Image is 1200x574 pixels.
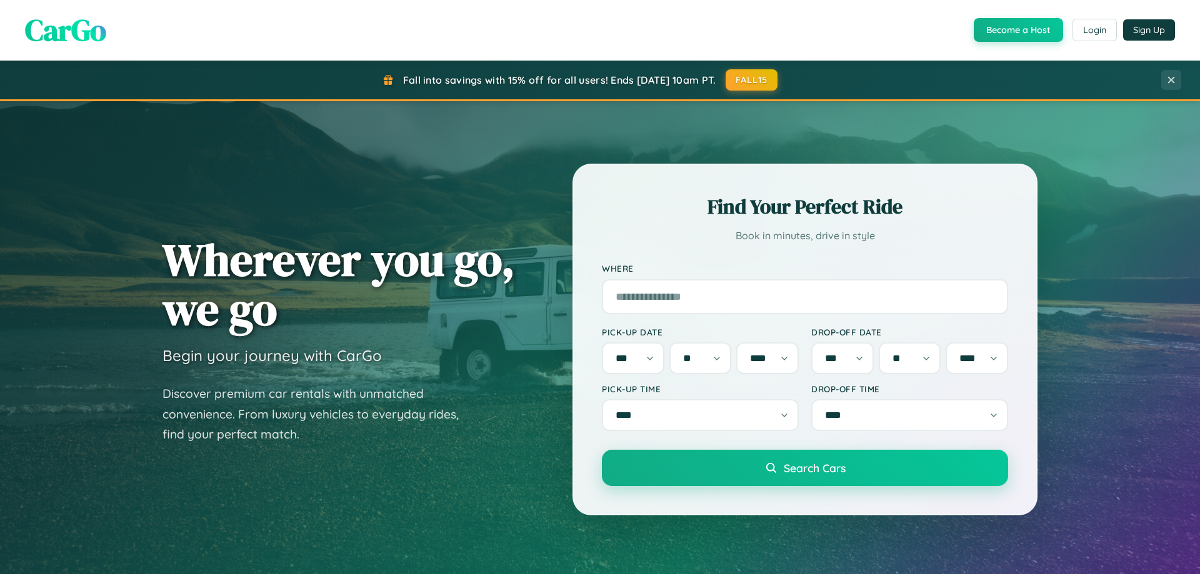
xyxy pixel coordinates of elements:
button: Search Cars [602,450,1008,486]
h1: Wherever you go, we go [162,235,515,334]
span: Fall into savings with 15% off for all users! Ends [DATE] 10am PT. [403,74,716,86]
p: Book in minutes, drive in style [602,227,1008,245]
p: Discover premium car rentals with unmatched convenience. From luxury vehicles to everyday rides, ... [162,383,475,445]
label: Pick-up Date [602,327,799,337]
label: Drop-off Time [811,383,1008,394]
button: Become a Host [974,18,1063,42]
span: CarGo [25,9,106,51]
label: Where [602,264,1008,274]
span: Search Cars [784,461,846,475]
button: FALL15 [726,69,778,91]
h2: Find Your Perfect Ride [602,193,1008,220]
label: Drop-off Date [811,327,1008,337]
button: Sign Up [1123,19,1175,41]
h3: Begin your journey with CarGo [162,346,382,365]
label: Pick-up Time [602,383,799,394]
button: Login [1072,19,1117,41]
